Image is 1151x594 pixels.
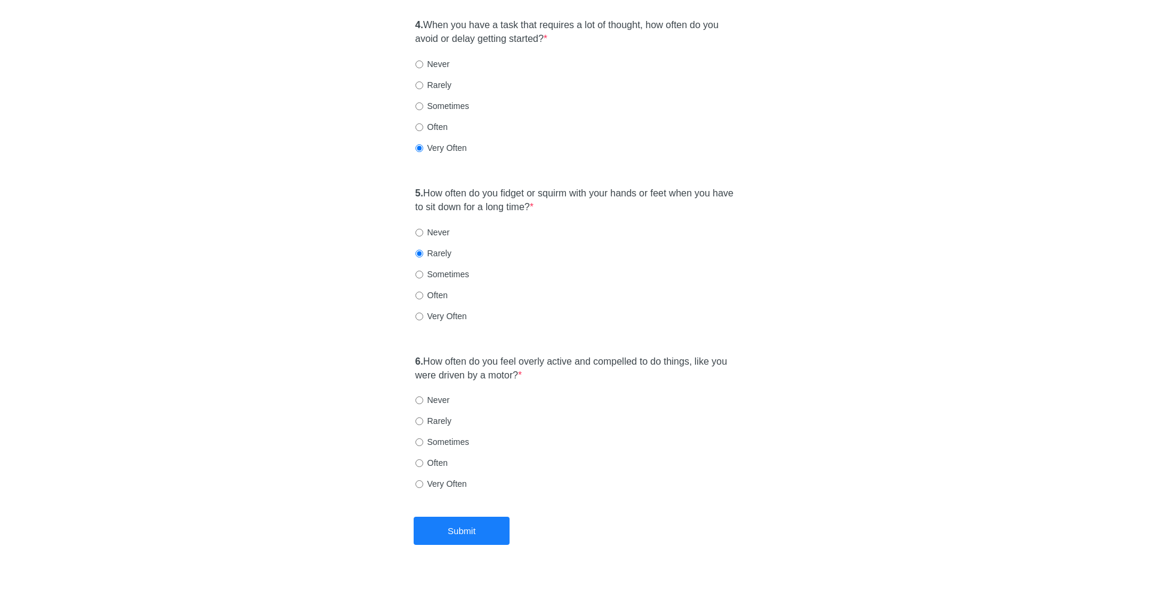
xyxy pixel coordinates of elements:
input: Sometimes [415,271,423,278]
label: Rarely [415,415,451,427]
input: Often [415,292,423,299]
input: Often [415,459,423,467]
input: Sometimes [415,438,423,446]
input: Very Often [415,480,423,488]
label: Sometimes [415,436,469,448]
label: Very Often [415,478,467,490]
input: Very Often [415,313,423,320]
label: Never [415,394,450,406]
input: Sometimes [415,102,423,110]
input: Very Often [415,144,423,152]
label: Very Often [415,142,467,154]
label: Often [415,121,448,133]
label: When you have a task that requires a lot of thought, how often do you avoid or delay getting star... [415,19,736,46]
label: Sometimes [415,100,469,112]
input: Often [415,123,423,131]
label: Rarely [415,79,451,91]
strong: 5. [415,188,423,198]
input: Never [415,396,423,404]
button: Submit [414,517,510,545]
label: Rarely [415,247,451,259]
input: Rarely [415,417,423,425]
label: Very Often [415,310,467,322]
label: Often [415,457,448,469]
label: Sometimes [415,268,469,280]
strong: 6. [415,356,423,366]
input: Never [415,229,423,237]
label: How often do you feel overly active and compelled to do things, like you were driven by a motor? [415,355,736,383]
input: Never [415,60,423,68]
input: Rarely [415,81,423,89]
input: Rarely [415,250,423,257]
label: Often [415,289,448,301]
label: How often do you fidget or squirm with your hands or feet when you have to sit down for a long time? [415,187,736,214]
label: Never [415,58,450,70]
label: Never [415,226,450,238]
strong: 4. [415,20,423,30]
